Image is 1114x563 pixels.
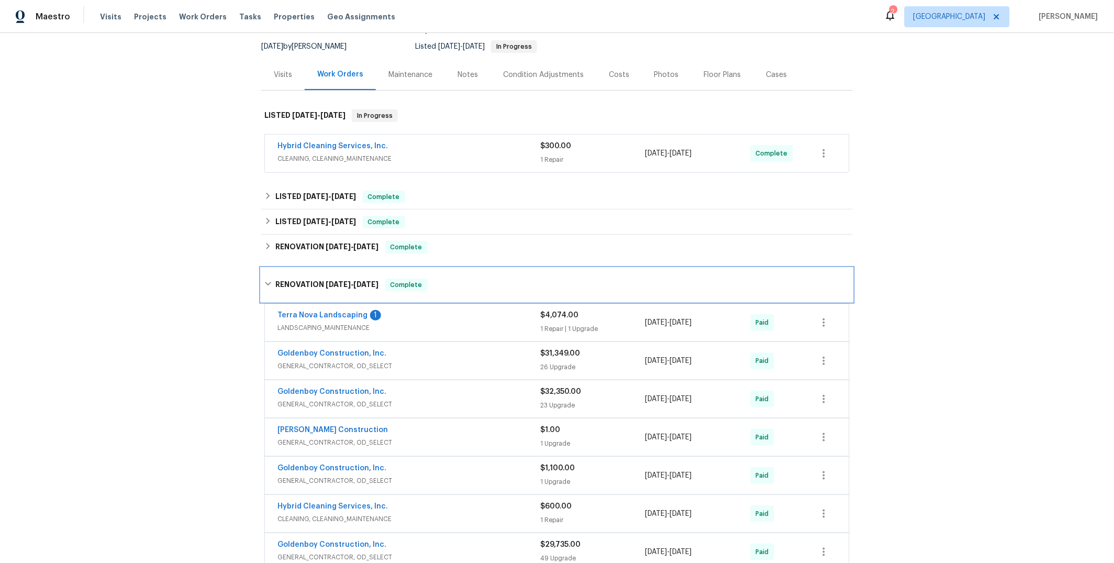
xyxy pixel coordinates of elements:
a: Goldenboy Construction, Inc. [277,541,386,548]
a: Goldenboy Construction, Inc. [277,350,386,357]
span: - [645,317,692,328]
div: LISTED [DATE]-[DATE]Complete [261,184,853,209]
div: Maintenance [388,70,432,80]
span: $29,735.00 [540,541,581,548]
span: $4,074.00 [540,312,578,319]
div: LISTED [DATE]-[DATE]Complete [261,209,853,235]
span: [DATE] [670,319,692,326]
div: Notes [458,70,478,80]
span: - [645,148,692,159]
div: Work Orders [317,69,363,80]
div: 1 Repair [540,515,645,525]
a: [PERSON_NAME] Construction [277,426,388,434]
span: [DATE] [326,281,351,288]
span: In Progress [353,111,397,121]
a: Hybrid Cleaning Services, Inc. [277,142,388,150]
span: [DATE] [463,43,485,50]
a: Terra Nova Landscaping [277,312,367,319]
span: GENERAL_CONTRACTOR, OD_SELECT [277,552,540,562]
span: [GEOGRAPHIC_DATA] [914,12,986,22]
span: Paid [756,317,773,328]
a: Goldenboy Construction, Inc. [277,388,386,395]
span: [DATE] [292,112,317,119]
span: [DATE] [670,510,692,517]
div: LISTED [DATE]-[DATE]In Progress [261,99,853,133]
div: Cases [766,70,787,80]
span: [DATE] [261,43,283,50]
span: Paid [756,470,773,481]
div: RENOVATION [DATE]-[DATE]Complete [261,268,853,302]
div: RENOVATION [DATE]-[DATE]Complete [261,235,853,260]
span: LANDSCAPING_MAINTENANCE [277,323,540,333]
div: 1 Upgrade [540,477,645,487]
span: - [292,112,346,119]
span: Paid [756,547,773,557]
span: Complete [386,280,427,290]
span: GENERAL_CONTRACTOR, OD_SELECT [277,361,540,371]
span: [DATE] [331,218,357,225]
span: Geo Assignments [327,12,395,22]
span: [DATE] [670,150,692,157]
span: [DATE] [645,548,667,556]
span: [DATE] [303,193,328,200]
span: [DATE] [645,357,667,365]
div: by [PERSON_NAME] [261,40,359,53]
span: [DATE] [354,243,379,250]
span: Complete [364,217,404,227]
span: [DATE] [670,472,692,479]
span: GENERAL_CONTRACTOR, OD_SELECT [277,399,540,410]
h6: LISTED [275,191,357,203]
h6: RENOVATION [275,241,379,253]
span: [DATE] [326,243,351,250]
span: Tasks [239,13,261,20]
span: - [645,432,692,443]
span: Visits [100,12,121,22]
span: - [438,43,485,50]
span: - [645,394,692,404]
span: [DATE] [670,357,692,365]
span: CLEANING, CLEANING_MAINTENANCE [277,153,540,164]
span: Listed [415,43,537,50]
span: [PERSON_NAME] [1035,12,1098,22]
span: - [645,470,692,481]
span: [DATE] [670,434,692,441]
span: [DATE] [645,434,667,441]
span: Paid [756,356,773,366]
span: - [645,356,692,366]
span: Maestro [36,12,70,22]
span: Paid [756,432,773,443]
span: Work Orders [179,12,227,22]
h6: RENOVATION [275,279,379,291]
h6: LISTED [275,216,357,228]
div: Condition Adjustments [503,70,584,80]
span: [DATE] [331,193,357,200]
span: [DATE] [670,395,692,403]
div: Costs [609,70,629,80]
span: $600.00 [540,503,572,510]
a: Goldenboy Construction, Inc. [277,465,386,472]
div: 1 Repair | 1 Upgrade [540,324,645,334]
span: Complete [364,192,404,202]
span: [DATE] [645,395,667,403]
span: - [326,243,379,250]
span: $300.00 [540,142,571,150]
span: [DATE] [645,510,667,517]
div: Visits [274,70,292,80]
span: $32,350.00 [540,388,581,395]
div: 23 Upgrade [540,400,645,411]
span: - [645,547,692,557]
span: $1.00 [540,426,560,434]
span: Properties [274,12,315,22]
span: [DATE] [303,218,328,225]
h6: LISTED [264,109,346,122]
span: [DATE] [320,112,346,119]
span: GENERAL_CONTRACTOR, OD_SELECT [277,476,540,486]
span: $31,349.00 [540,350,580,357]
div: 1 Repair [540,154,645,165]
div: 1 Upgrade [540,438,645,449]
span: [DATE] [438,43,460,50]
span: - [303,218,357,225]
span: GENERAL_CONTRACTOR, OD_SELECT [277,437,540,448]
span: Paid [756,509,773,519]
span: - [303,193,357,200]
